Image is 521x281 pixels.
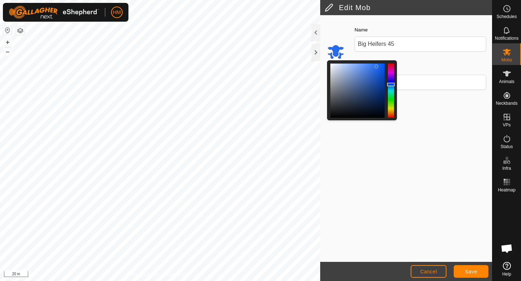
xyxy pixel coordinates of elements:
img: Gallagher Logo [9,6,99,19]
a: Contact Us [167,272,189,278]
button: Cancel [411,265,446,278]
span: Schedules [496,14,517,19]
h2: Edit Mob [325,3,492,12]
span: VPs [503,123,511,127]
a: Help [492,259,521,279]
span: Neckbands [496,101,517,105]
span: HM [113,9,121,16]
span: Animals [499,79,514,84]
span: Heatmap [498,188,516,192]
span: Notifications [495,36,518,40]
span: Cancel [420,269,437,274]
button: + [3,38,12,47]
span: Save [465,269,477,274]
span: Infra [502,166,511,170]
button: Reset Map [3,26,12,35]
span: Mobs [501,58,512,62]
button: Map Layers [16,26,25,35]
button: – [3,47,12,56]
label: Name [355,26,368,34]
span: Status [500,144,513,149]
a: Privacy Policy [131,272,158,278]
span: Help [502,272,511,276]
div: Open chat [496,238,518,259]
button: Save [454,265,488,278]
